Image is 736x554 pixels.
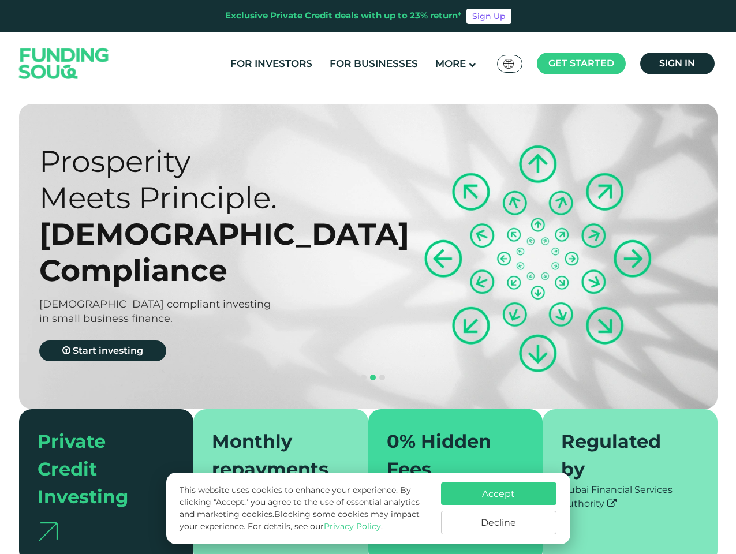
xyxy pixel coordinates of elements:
a: Start investing [39,340,166,361]
div: Dubai Financial Services Authority [561,483,699,511]
button: navigation [350,373,359,382]
span: Sign in [659,58,695,69]
img: SA Flag [503,59,514,69]
div: Prosperity [39,143,388,179]
div: Monthly repayments [212,428,336,483]
div: Private Credit Investing [38,428,162,511]
div: in small business finance. [39,312,388,326]
div: Meets Principle. [39,179,388,216]
div: 0% Hidden Fees [387,428,511,483]
p: This website uses cookies to enhance your experience. By clicking "Accept," you agree to the use ... [180,484,429,533]
img: Logo [8,35,121,93]
div: [DEMOGRAPHIC_DATA] Compliance [39,216,388,289]
span: For details, see our . [248,521,383,531]
button: Decline [441,511,556,534]
span: Get started [548,58,614,69]
button: navigation [368,373,378,382]
a: For Investors [227,54,315,73]
div: Exclusive Private Credit deals with up to 23% return* [225,9,462,23]
span: Blocking some cookies may impact your experience. [180,509,420,531]
span: Start investing [73,345,143,356]
img: arrow [38,522,58,541]
button: Accept [441,482,556,505]
a: For Businesses [327,54,421,73]
button: navigation [359,373,368,382]
div: Regulated by [561,428,685,483]
span: More [435,58,466,69]
a: Privacy Policy [324,521,381,531]
button: navigation [378,373,387,382]
a: Sign in [640,53,715,74]
a: Sign Up [466,9,511,24]
div: [DEMOGRAPHIC_DATA] compliant investing [39,297,388,312]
